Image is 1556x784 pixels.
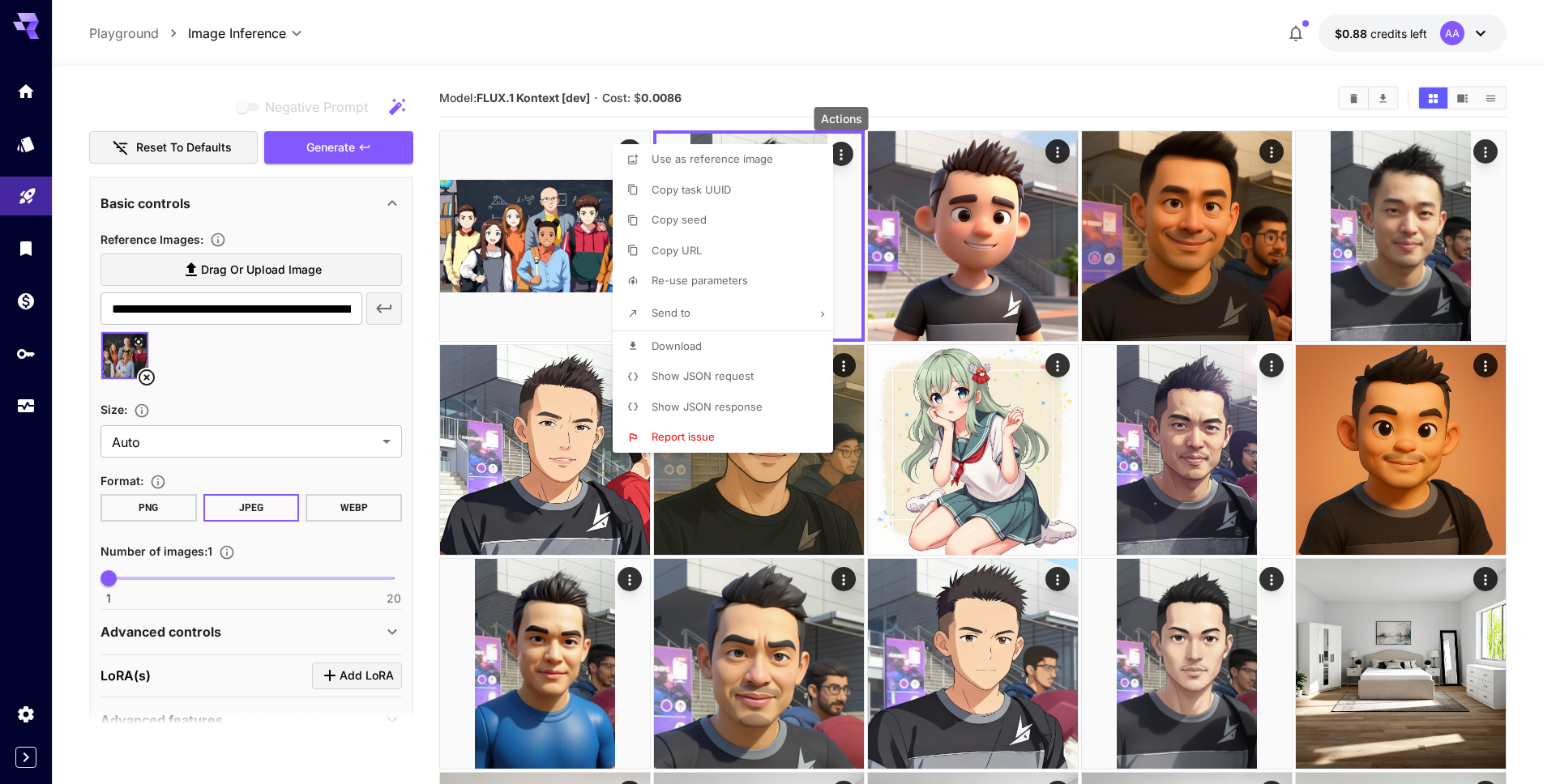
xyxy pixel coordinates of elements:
span: Use as reference image [652,152,773,165]
span: Copy seed [652,213,707,226]
span: Show JSON response [652,400,763,413]
span: Download [652,339,702,352]
span: Send to [652,306,690,319]
span: Copy task UUID [652,183,731,196]
div: Actions [814,107,869,130]
span: Copy URL [652,244,702,257]
span: Report issue [652,430,715,443]
span: Show JSON request [652,369,754,382]
span: Re-use parameters [652,274,748,287]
